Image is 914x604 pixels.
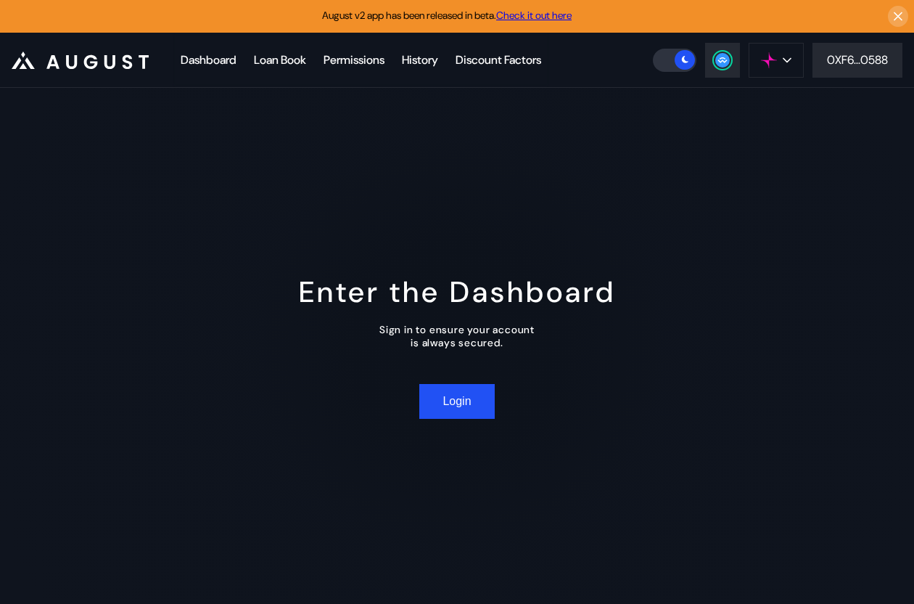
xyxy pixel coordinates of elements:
[812,43,902,78] button: 0XF6...0588
[172,33,245,87] a: Dashboard
[496,9,572,22] a: Check it out here
[181,52,236,68] div: Dashboard
[322,9,572,22] span: August v2 app has been released in beta.
[254,52,306,68] div: Loan Book
[393,33,447,87] a: History
[447,33,550,87] a: Discount Factors
[299,273,616,311] div: Enter the Dashboard
[761,52,777,68] img: chain logo
[315,33,393,87] a: Permissions
[402,52,438,68] div: History
[324,52,384,68] div: Permissions
[379,323,535,349] div: Sign in to ensure your account is always secured.
[456,52,541,68] div: Discount Factors
[749,43,804,78] button: chain logo
[419,384,494,419] button: Login
[245,33,315,87] a: Loan Book
[827,52,888,68] div: 0XF6...0588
